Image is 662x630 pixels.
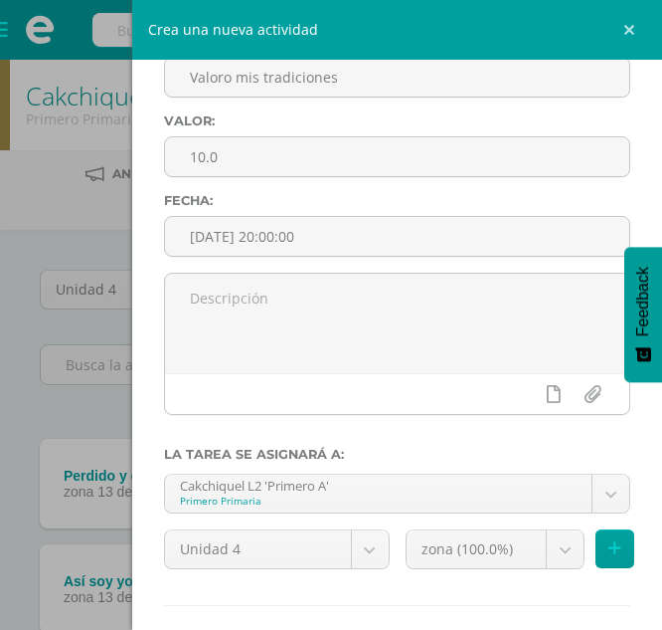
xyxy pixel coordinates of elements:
span: Unidad 4 [180,530,335,568]
a: zona (100.0%) [407,530,583,568]
input: Fecha de entrega [165,217,629,256]
div: Cakchiquel L2 'Primero A' [180,475,577,494]
label: Valor: [164,113,630,128]
input: Puntos máximos [165,137,629,176]
input: Título [165,58,629,97]
label: La tarea se asignará a: [164,447,630,462]
div: Primero Primaria [180,494,577,508]
span: zona (100.0%) [421,530,531,568]
button: Feedback - Mostrar encuesta [624,247,662,382]
a: Cakchiquel L2 'Primero A'Primero Primaria [165,475,629,513]
label: Fecha: [164,193,630,208]
a: Unidad 4 [165,530,388,568]
span: Feedback [634,267,652,336]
